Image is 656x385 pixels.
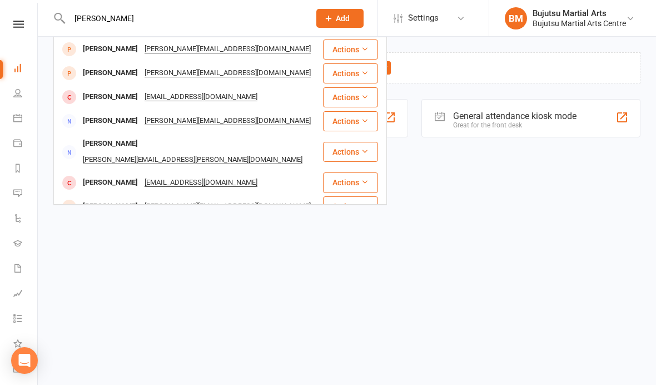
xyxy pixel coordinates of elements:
[79,113,141,129] div: [PERSON_NAME]
[13,82,38,107] a: People
[13,157,38,182] a: Reports
[13,332,38,357] a: What's New
[79,41,141,57] div: [PERSON_NAME]
[408,6,439,31] span: Settings
[323,172,378,192] button: Actions
[453,111,577,121] div: General attendance kiosk mode
[13,132,38,157] a: Payments
[79,175,141,191] div: [PERSON_NAME]
[79,136,141,152] div: [PERSON_NAME]
[323,40,378,60] button: Actions
[323,87,378,107] button: Actions
[323,196,378,216] button: Actions
[505,7,527,29] div: BM
[66,11,302,26] input: Search...
[11,347,38,374] div: Open Intercom Messenger
[13,282,38,307] a: Assessments
[79,199,141,215] div: [PERSON_NAME]
[13,57,38,82] a: Dashboard
[336,14,350,23] span: Add
[323,142,378,162] button: Actions
[533,18,626,28] div: Bujutsu Martial Arts Centre
[316,9,364,28] button: Add
[13,107,38,132] a: Calendar
[323,63,378,83] button: Actions
[453,121,577,129] div: Great for the front desk
[533,8,626,18] div: Bujutsu Martial Arts
[323,111,378,131] button: Actions
[79,65,141,81] div: [PERSON_NAME]
[79,89,141,105] div: [PERSON_NAME]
